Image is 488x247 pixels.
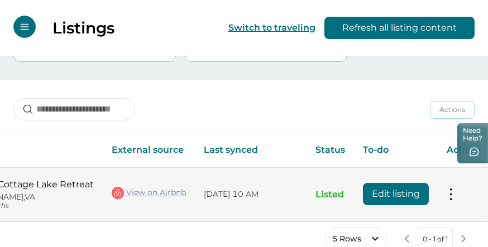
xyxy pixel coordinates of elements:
[112,186,186,200] a: View on Airbnb
[363,183,429,205] button: Edit listing
[307,133,354,167] th: Status
[52,18,114,37] p: Listings
[204,189,298,200] p: [DATE] 10 AM
[195,133,307,167] th: Last synced
[430,101,475,119] button: Actions
[103,133,195,167] th: External source
[315,189,345,200] p: Listed
[423,234,448,245] p: 0 - 1 of 1
[228,22,315,33] button: Switch to traveling
[324,17,475,39] button: Refresh all listing content
[13,16,36,38] button: Open Menu
[354,133,438,167] th: To-do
